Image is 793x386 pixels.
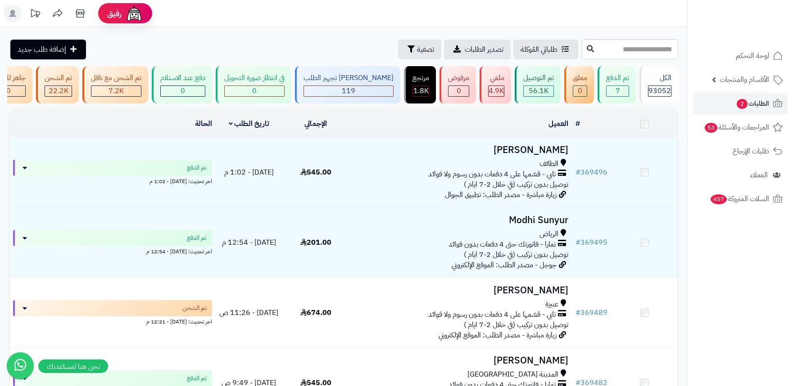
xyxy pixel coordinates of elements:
span: إضافة طلب جديد [18,44,66,55]
span: تمارا - فاتورتك حتى 4 دفعات بدون فوائد [449,239,556,250]
a: طلبات الإرجاع [693,140,788,162]
div: الكل [648,73,671,83]
h3: Modhi Sunyur [353,215,568,225]
h3: [PERSON_NAME] [353,355,568,366]
button: تصفية [398,40,441,59]
div: تم التوصيل [523,73,554,83]
span: 7.2K [109,85,124,96]
span: 7 [616,85,620,96]
a: في انتظار صورة التحويل 0 [214,66,293,103]
div: 56101 [524,86,553,96]
span: # [575,307,580,318]
div: ملغي [488,73,504,83]
h3: [PERSON_NAME] [353,145,568,155]
a: تم الدفع 7 [596,66,638,103]
div: 4926 [489,86,504,96]
span: زيارة مباشرة - مصدر الطلب: الموقع الإلكتروني [439,330,557,341]
span: توصيل بدون تركيب (في خلال 2-7 ايام ) [464,249,568,260]
a: دفع عند الاستلام 0 [150,66,214,103]
div: دفع عند الاستلام [160,73,205,83]
span: # [575,237,580,248]
span: تم الدفع [187,163,207,172]
a: تاريخ الطلب [229,118,270,129]
div: 1765 [413,86,429,96]
span: الطلبات [736,97,769,110]
a: تصدير الطلبات [444,40,511,59]
div: في انتظار صورة التحويل [224,73,285,83]
div: 7 [607,86,629,96]
div: معلق [573,73,587,83]
span: 93052 [648,85,671,96]
a: العملاء [693,164,788,186]
span: تصفية [417,44,434,55]
span: جوجل - مصدر الطلب: الموقع الإلكتروني [452,260,557,270]
span: 201.00 [300,237,331,248]
span: 53 [705,123,717,133]
div: [PERSON_NAME] تجهيز الطلب [304,73,394,83]
span: الرياض [539,229,558,239]
span: السلات المتروكة [710,193,769,205]
a: #369496 [575,167,607,178]
span: تم الشحن [182,304,207,313]
div: تم الشحن [45,73,72,83]
span: 674.00 [300,307,331,318]
a: معلق 0 [562,66,596,103]
span: تصدير الطلبات [465,44,503,55]
div: 22198 [45,86,72,96]
div: اخر تحديث: [DATE] - 12:54 م [13,246,212,256]
span: 0 [252,85,257,96]
a: تم الشحن مع ناقل 7.2K [81,66,150,103]
span: 56.1K [529,85,548,96]
img: logo-2.png [732,22,784,41]
span: رفيق [107,8,122,19]
span: [DATE] - 12:54 م [222,237,276,248]
a: #369495 [575,237,607,248]
span: العملاء [750,169,768,181]
a: المراجعات والأسئلة53 [693,117,788,138]
h3: [PERSON_NAME] [353,285,568,296]
span: المدينة [GEOGRAPHIC_DATA] [467,369,558,380]
div: 0 [573,86,587,96]
a: العميل [548,118,568,129]
div: 0 [161,86,205,96]
a: مرفوض 0 [438,66,478,103]
span: طلباتي المُوكلة [521,44,557,55]
span: توصيل بدون تركيب (في خلال 2-7 ايام ) [464,179,568,190]
span: تابي - قسّمها على 4 دفعات بدون رسوم ولا فوائد [428,310,556,320]
a: تم التوصيل 56.1K [513,66,562,103]
a: #369489 [575,307,607,318]
a: ملغي 4.9K [478,66,513,103]
span: 0 [578,85,582,96]
span: 0 [6,85,11,96]
div: 0 [449,86,469,96]
a: السلات المتروكة457 [693,188,788,210]
span: توصيل بدون تركيب (في خلال 2-7 ايام ) [464,319,568,330]
div: 7223 [91,86,141,96]
a: [PERSON_NAME] تجهيز الطلب 119 [293,66,402,103]
span: 0 [181,85,185,96]
span: الطائف [539,159,558,169]
a: الكل93052 [638,66,680,103]
span: تابي - قسّمها على 4 دفعات بدون رسوم ولا فوائد [428,169,556,180]
span: 2 [737,99,748,109]
span: 22.2K [49,85,68,96]
span: زيارة مباشرة - مصدر الطلب: تطبيق الجوال [445,189,557,200]
div: اخر تحديث: [DATE] - 12:21 م [13,316,212,326]
span: 0 [457,85,461,96]
span: [DATE] - 1:02 م [224,167,274,178]
a: مرتجع 1.8K [402,66,438,103]
img: ai-face.png [125,4,143,22]
span: # [575,167,580,178]
span: عنيزة [545,299,558,310]
span: تم الدفع [187,233,207,242]
div: اخر تحديث: [DATE] - 1:02 م [13,176,212,185]
span: طلبات الإرجاع [733,145,769,157]
a: إضافة طلب جديد [10,40,86,59]
div: تم الشحن مع ناقل [91,73,141,83]
div: 119 [304,86,393,96]
a: طلباتي المُوكلة [513,40,578,59]
span: 119 [342,85,355,96]
span: المراجعات والأسئلة [704,121,769,134]
a: الحالة [195,118,212,129]
a: تم الشحن 22.2K [34,66,81,103]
